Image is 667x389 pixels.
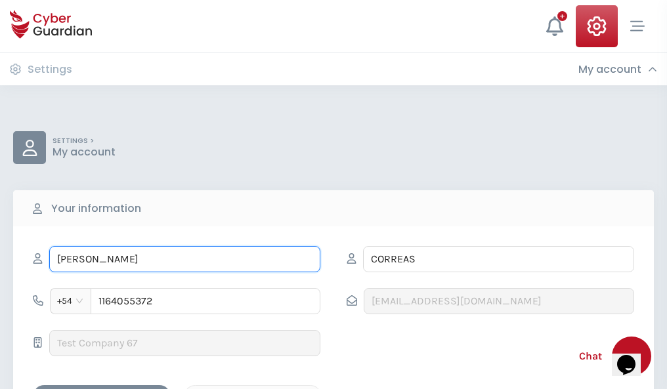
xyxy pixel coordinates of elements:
h3: Settings [28,63,72,76]
span: +54 [57,291,84,311]
p: My account [53,146,116,159]
b: Your information [51,201,141,216]
h3: My account [578,63,641,76]
iframe: chat widget [612,337,654,376]
div: My account [578,63,657,76]
span: Chat [579,348,602,364]
p: SETTINGS > [53,136,116,146]
div: + [557,11,567,21]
